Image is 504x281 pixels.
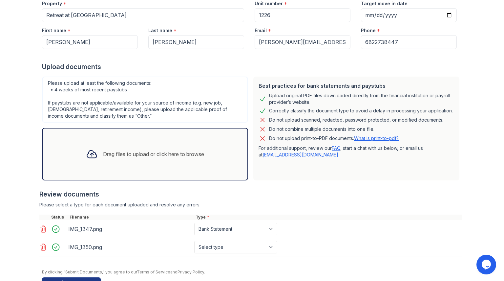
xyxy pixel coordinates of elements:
div: Drag files to upload or click here to browse [103,150,204,158]
label: First name [42,27,66,34]
div: Type [194,215,462,220]
div: Filename [68,215,194,220]
label: Email [255,27,267,34]
div: By clicking "Submit Documents," you agree to our and [42,269,462,275]
div: Best practices for bank statements and paystubs [259,82,454,90]
div: Status [50,215,68,220]
div: Upload original PDF files downloaded directly from the financial institution or payroll provider’... [269,92,454,105]
label: Phone [361,27,376,34]
div: IMG_1350.png [68,242,192,252]
a: Terms of Service [137,269,170,274]
div: Do not upload scanned, redacted, password protected, or modified documents. [269,116,443,124]
p: For additional support, review our , start a chat with us below, or email us at [259,145,454,158]
label: Property [42,0,62,7]
div: Please upload at least the following documents: • 4 weeks of most recent paystubs If paystubs are... [42,77,248,123]
iframe: chat widget [476,255,497,274]
a: Privacy Policy. [178,269,205,274]
div: Upload documents [42,62,462,71]
a: FAQ [332,145,340,151]
label: Target move in date [361,0,408,7]
div: Do not combine multiple documents into one file. [269,125,374,133]
a: [EMAIL_ADDRESS][DOMAIN_NAME] [262,152,338,157]
p: Do not upload print-to-PDF documents. [269,135,399,142]
div: Review documents [39,190,462,199]
label: Last name [148,27,172,34]
a: What is print-to-pdf? [354,135,399,141]
div: Please select a type for each document uploaded and resolve any errors. [39,201,462,208]
div: IMG_1347.png [68,224,192,234]
div: Correctly classify the document type to avoid a delay in processing your application. [269,107,453,115]
label: Unit number [255,0,283,7]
